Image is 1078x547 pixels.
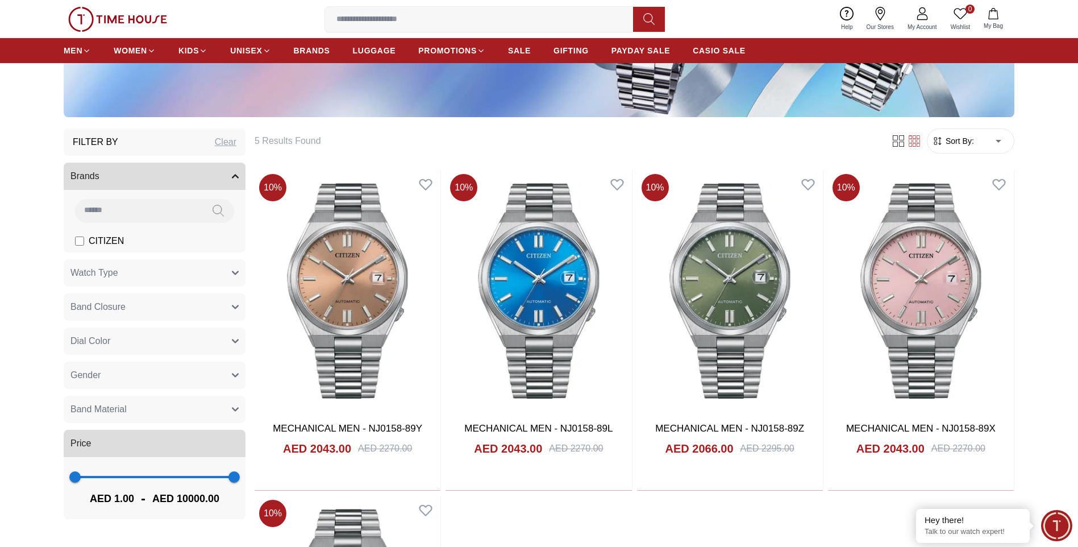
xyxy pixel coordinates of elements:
div: AED 2295.00 [740,442,794,455]
span: Sort By: [943,135,974,147]
h6: 5 Results Found [255,134,877,148]
span: 10 % [259,174,286,201]
a: SALE [508,40,531,61]
span: 10 % [833,174,860,201]
a: PAYDAY SALE [611,40,670,61]
span: 10 % [450,174,477,201]
a: MECHANICAL MEN - NJ0158-89Y [273,423,422,434]
span: AED 10000.00 [152,491,219,507]
a: Help [834,5,860,34]
button: Sort By: [932,135,974,147]
span: BRANDS [294,45,330,56]
span: PAYDAY SALE [611,45,670,56]
div: Chat Widget [1041,510,1072,541]
span: 0 [965,5,975,14]
a: Our Stores [860,5,901,34]
img: MECHANICAL MEN - NJ0158-89Z [637,169,823,413]
button: Price [64,430,245,457]
span: Our Stores [862,23,898,31]
span: Band Material [70,403,127,416]
span: My Bag [979,22,1008,30]
a: MECHANICAL MEN - NJ0158-89Z [655,423,804,434]
a: KIDS [178,40,207,61]
span: LUGGAGE [353,45,396,56]
img: ... [68,7,167,32]
div: AED 2270.00 [931,442,985,455]
span: KIDS [178,45,199,56]
button: Band Closure [64,293,245,321]
span: UNISEX [230,45,262,56]
button: My Bag [977,6,1010,32]
span: AED 1.00 [90,491,134,507]
div: AED 2270.00 [358,442,412,455]
h4: AED 2043.00 [856,441,925,457]
div: Clear [215,135,236,149]
img: MECHANICAL MEN - NJ0158-89X [828,169,1014,413]
span: CASIO SALE [693,45,746,56]
a: PROMOTIONS [418,40,485,61]
a: 0Wishlist [944,5,977,34]
span: SALE [508,45,531,56]
span: - [134,490,152,508]
span: Dial Color [70,334,110,348]
div: AED 2270.00 [549,442,603,455]
span: CITIZEN [89,234,124,248]
span: Watch Type [70,266,118,280]
img: MECHANICAL MEN - NJ0158-89L [446,169,631,413]
div: Hey there! [925,515,1021,526]
a: GIFTING [553,40,589,61]
h3: Filter By [73,135,118,149]
button: Watch Type [64,259,245,287]
span: WOMEN [114,45,147,56]
button: Brands [64,163,245,190]
span: PROMOTIONS [418,45,477,56]
button: Dial Color [64,328,245,355]
span: GIFTING [553,45,589,56]
a: MECHANICAL MEN - NJ0158-89L [464,423,613,434]
h4: AED 2043.00 [474,441,542,457]
a: MECHANICAL MEN - NJ0158-89X [846,423,996,434]
span: Band Closure [70,300,126,314]
span: Price [70,437,91,450]
span: Gender [70,368,101,382]
span: Wishlist [946,23,975,31]
span: 10 % [259,500,286,527]
button: Gender [64,362,245,389]
p: Talk to our watch expert! [925,527,1021,537]
span: Brands [70,169,99,183]
a: CASIO SALE [693,40,746,61]
button: Band Material [64,396,245,423]
a: BRANDS [294,40,330,61]
a: WOMEN [114,40,156,61]
a: UNISEX [230,40,270,61]
span: My Account [903,23,942,31]
span: MEN [64,45,82,56]
img: MECHANICAL MEN - NJ0158-89Y [255,169,440,413]
h4: AED 2066.00 [665,441,733,457]
h4: AED 2043.00 [283,441,351,457]
input: CITIZEN [75,237,84,246]
a: MEN [64,40,91,61]
span: 10 % [642,174,669,201]
a: LUGGAGE [353,40,396,61]
span: Help [836,23,858,31]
